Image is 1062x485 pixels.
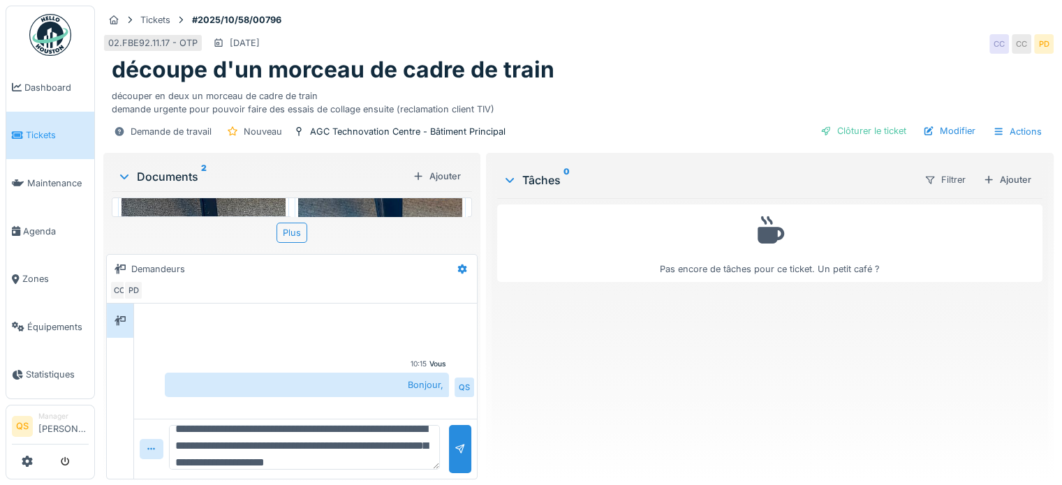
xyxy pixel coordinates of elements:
[12,416,33,437] li: QS
[23,225,89,238] span: Agenda
[124,281,143,300] div: PD
[978,170,1037,189] div: Ajouter
[38,411,89,441] li: [PERSON_NAME]
[26,368,89,381] span: Statistiques
[131,125,212,138] div: Demande de travail
[12,411,89,445] a: QS Manager[PERSON_NAME]
[6,255,94,303] a: Zones
[22,272,89,285] span: Zones
[27,177,89,190] span: Maintenance
[6,159,94,207] a: Maintenance
[1034,34,1054,54] div: PD
[411,359,427,369] div: 10:15
[506,211,1033,276] div: Pas encore de tâches pour ce ticket. Un petit café ?
[29,14,71,56] img: Badge_color-CXgf-gQk.svg
[6,303,94,351] a: Équipements
[110,281,129,300] div: CC
[27,320,89,334] span: Équipements
[117,168,407,185] div: Documents
[244,125,282,138] div: Nouveau
[38,411,89,421] div: Manager
[165,373,449,397] div: Bonjour,
[6,351,94,399] a: Statistiques
[112,57,554,83] h1: découpe d'un morceau de cadre de train
[310,125,506,138] div: AGC Technovation Centre - Bâtiment Principal
[815,121,912,140] div: Clôturer le ticket
[987,121,1048,142] div: Actions
[429,359,446,369] div: Vous
[1012,34,1031,54] div: CC
[503,172,913,188] div: Tâches
[6,207,94,255] a: Agenda
[276,223,307,243] div: Plus
[563,172,570,188] sup: 0
[24,81,89,94] span: Dashboard
[6,112,94,160] a: Tickets
[201,168,207,185] sup: 2
[918,170,972,190] div: Filtrer
[26,128,89,142] span: Tickets
[230,36,260,50] div: [DATE]
[407,167,466,186] div: Ajouter
[108,36,198,50] div: 02.FBE92.11.17 - OTP
[989,34,1009,54] div: CC
[140,13,170,27] div: Tickets
[131,262,185,276] div: Demandeurs
[186,13,287,27] strong: #2025/10/58/00796
[112,84,1045,116] div: découper en deux un morceau de cadre de train demande urgente pour pouvoir faire des essais de co...
[6,64,94,112] a: Dashboard
[917,121,981,140] div: Modifier
[455,378,474,397] div: QS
